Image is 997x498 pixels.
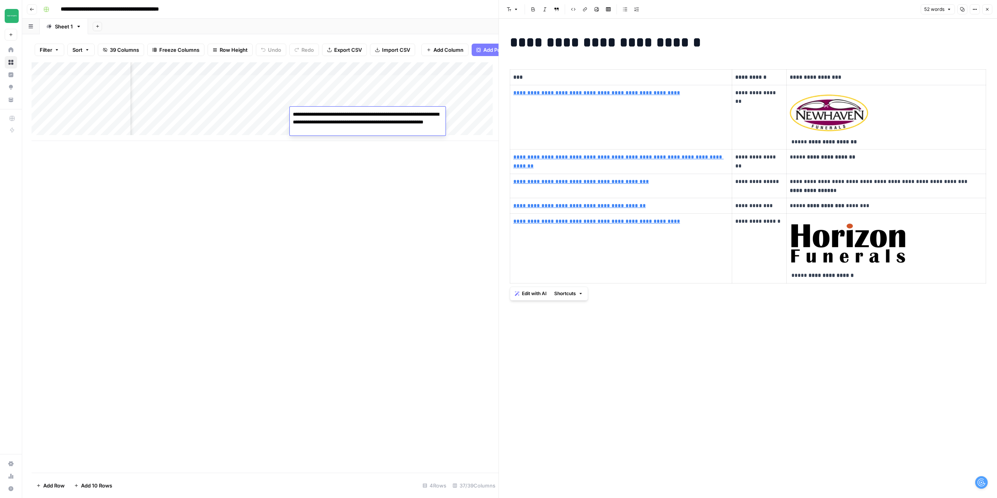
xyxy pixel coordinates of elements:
[449,479,498,492] div: 37/39 Columns
[483,46,526,54] span: Add Power Agent
[5,56,17,69] a: Browse
[5,6,17,26] button: Workspace: Team Empathy
[69,479,117,492] button: Add 10 Rows
[334,46,362,54] span: Export CSV
[289,44,319,56] button: Redo
[322,44,367,56] button: Export CSV
[98,44,144,56] button: 39 Columns
[421,44,469,56] button: Add Column
[40,46,52,54] span: Filter
[268,46,281,54] span: Undo
[32,479,69,492] button: Add Row
[5,482,17,495] button: Help + Support
[5,69,17,81] a: Insights
[256,44,286,56] button: Undo
[554,290,576,297] span: Shortcuts
[43,482,65,489] span: Add Row
[208,44,253,56] button: Row Height
[522,290,546,297] span: Edit with AI
[110,46,139,54] span: 39 Columns
[433,46,463,54] span: Add Column
[147,44,204,56] button: Freeze Columns
[5,81,17,93] a: Opportunities
[921,4,955,14] button: 52 words
[40,19,88,34] a: Sheet 1
[220,46,248,54] span: Row Height
[5,44,17,56] a: Home
[159,46,199,54] span: Freeze Columns
[370,44,415,56] button: Import CSV
[551,289,586,299] button: Shortcuts
[81,482,112,489] span: Add 10 Rows
[924,6,944,13] span: 52 words
[5,9,19,23] img: Team Empathy Logo
[419,479,449,492] div: 4 Rows
[512,289,550,299] button: Edit with AI
[5,93,17,106] a: Your Data
[382,46,410,54] span: Import CSV
[72,46,83,54] span: Sort
[55,23,73,30] div: Sheet 1
[5,458,17,470] a: Settings
[67,44,95,56] button: Sort
[5,470,17,482] a: Usage
[35,44,64,56] button: Filter
[301,46,314,54] span: Redo
[472,44,530,56] button: Add Power Agent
